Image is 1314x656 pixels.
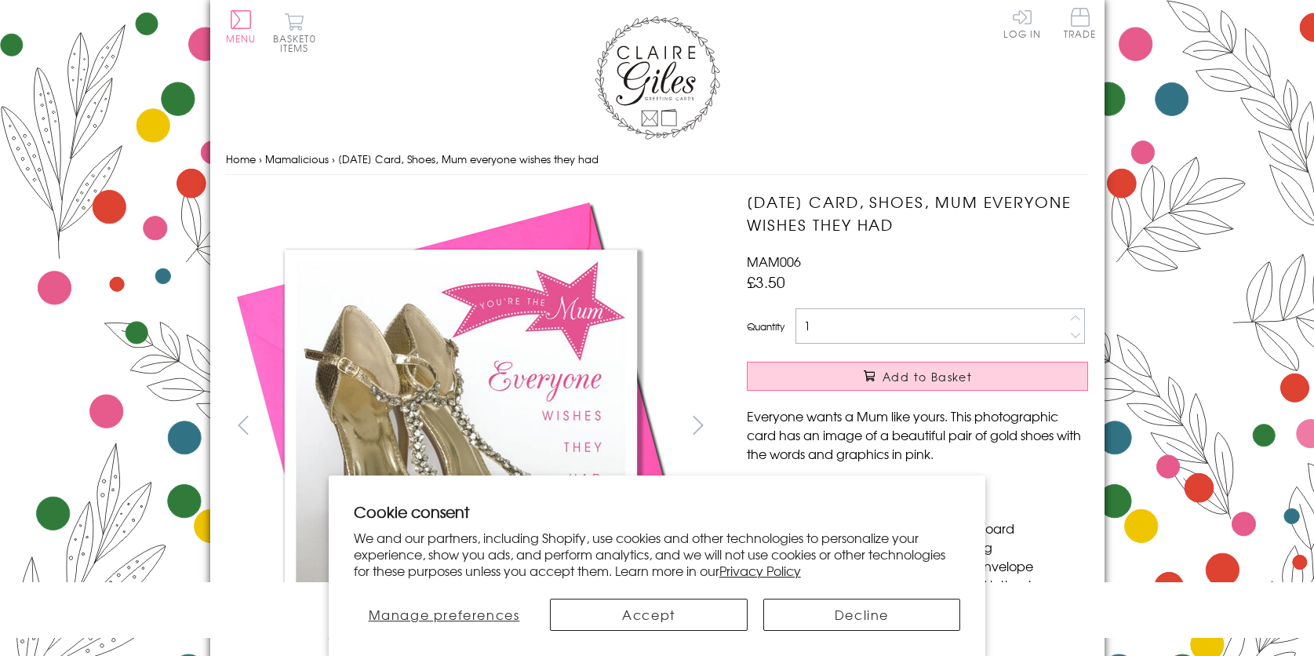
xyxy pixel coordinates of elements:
button: Decline [763,599,961,631]
a: Log In [1003,8,1041,38]
button: next [680,407,715,443]
a: Mamalicious [265,151,329,166]
p: We and our partners, including Shopify, use cookies and other technologies to personalize your ex... [354,530,961,578]
button: Add to Basket [747,362,1088,391]
p: Everyone wants a Mum like yours. This photographic card has an image of a beautiful pair of gold ... [747,406,1088,463]
a: Trade [1064,8,1097,42]
img: Claire Giles Greetings Cards [595,16,720,140]
a: Privacy Policy [719,561,801,580]
span: Manage preferences [369,605,520,624]
span: Trade [1064,8,1097,38]
span: › [332,151,335,166]
span: › [259,151,262,166]
label: Quantity [747,319,784,333]
nav: breadcrumbs [226,144,1089,176]
span: MAM006 [747,252,801,271]
h2: Cookie consent [354,501,961,523]
button: prev [226,407,261,443]
button: Menu [226,10,257,43]
button: Basket0 items [273,13,316,53]
span: Add to Basket [883,369,972,384]
button: Accept [550,599,748,631]
span: 0 items [280,31,316,55]
span: [DATE] Card, Shoes, Mum everyone wishes they had [338,151,599,166]
button: Manage preferences [354,599,535,631]
a: Home [226,151,256,166]
span: Menu [226,31,257,46]
span: £3.50 [747,271,785,293]
h1: [DATE] Card, Shoes, Mum everyone wishes they had [747,191,1088,236]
